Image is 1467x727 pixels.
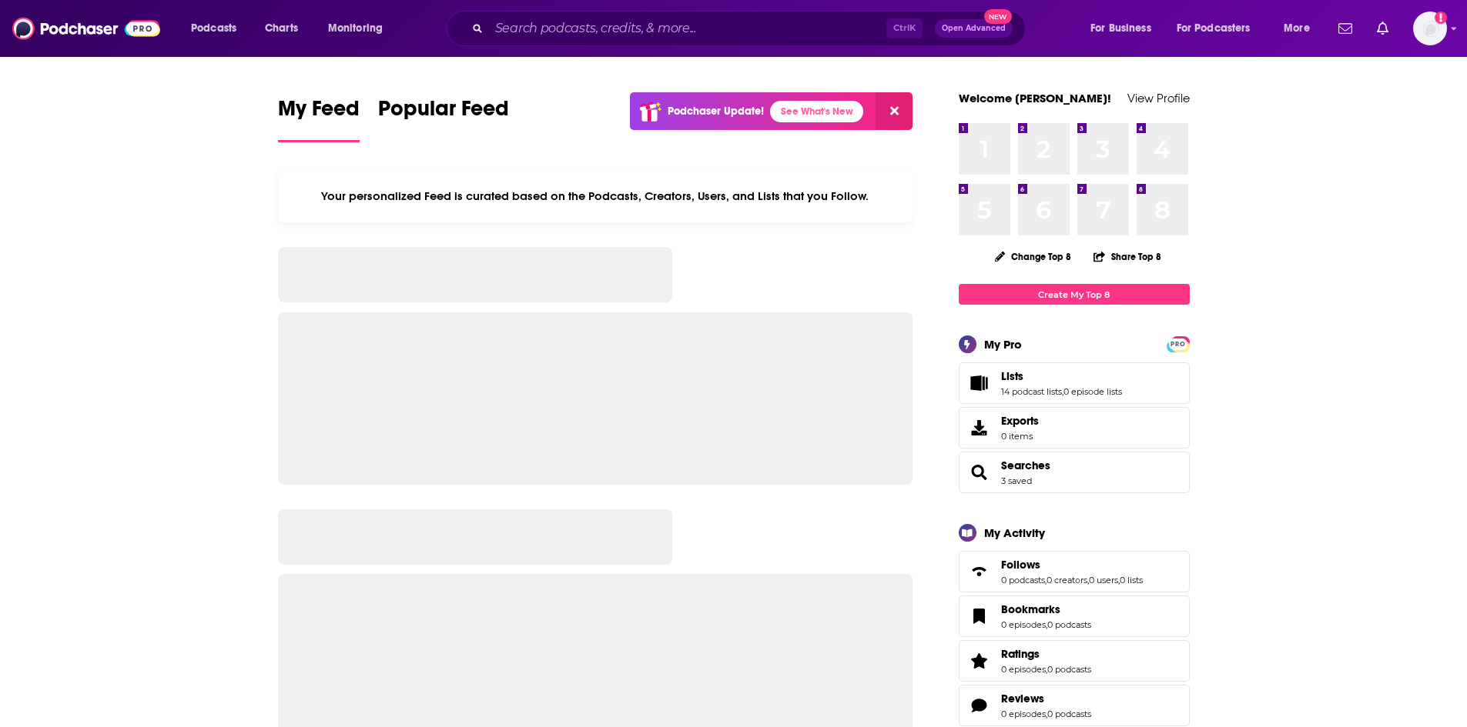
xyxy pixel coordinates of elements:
[942,25,1006,32] span: Open Advanced
[1001,692,1091,705] a: Reviews
[959,685,1190,726] span: Reviews
[986,247,1081,266] button: Change Top 8
[1001,692,1044,705] span: Reviews
[959,595,1190,637] span: Bookmarks
[1001,431,1039,442] span: 0 items
[1001,619,1046,630] a: 0 episodes
[1001,558,1040,572] span: Follows
[378,95,509,142] a: Popular Feed
[668,105,764,118] p: Podchaser Update!
[265,18,298,39] span: Charts
[461,11,1040,46] div: Search podcasts, credits, & more...
[1046,709,1047,719] span: ,
[1273,16,1329,41] button: open menu
[959,91,1111,105] a: Welcome [PERSON_NAME]!
[12,14,160,43] img: Podchaser - Follow, Share and Rate Podcasts
[1046,619,1047,630] span: ,
[964,462,995,483] a: Searches
[770,101,863,122] a: See What's New
[1001,647,1091,661] a: Ratings
[964,605,995,627] a: Bookmarks
[1435,12,1447,24] svg: Add a profile image
[1062,386,1063,397] span: ,
[1001,475,1032,486] a: 3 saved
[378,95,509,131] span: Popular Feed
[317,16,403,41] button: open menu
[1001,575,1045,585] a: 0 podcasts
[1047,709,1091,719] a: 0 podcasts
[1120,575,1143,585] a: 0 lists
[1001,602,1060,616] span: Bookmarks
[1413,12,1447,45] button: Show profile menu
[1001,414,1039,428] span: Exports
[1087,575,1089,585] span: ,
[1001,459,1050,472] a: Searches
[959,640,1190,682] span: Ratings
[1045,575,1047,585] span: ,
[964,561,995,582] a: Follows
[964,695,995,716] a: Reviews
[1127,91,1190,105] a: View Profile
[964,417,995,439] span: Exports
[1001,558,1143,572] a: Follows
[489,16,886,41] input: Search podcasts, credits, & more...
[180,16,256,41] button: open menu
[984,9,1012,24] span: New
[1001,602,1091,616] a: Bookmarks
[984,525,1045,540] div: My Activity
[1284,18,1310,39] span: More
[1047,619,1091,630] a: 0 podcasts
[328,18,383,39] span: Monitoring
[1046,664,1047,675] span: ,
[1332,15,1358,42] a: Show notifications dropdown
[1093,242,1162,272] button: Share Top 8
[1001,386,1062,397] a: 14 podcast lists
[959,452,1190,493] span: Searches
[984,337,1022,352] div: My Pro
[1177,18,1251,39] span: For Podcasters
[1169,338,1187,349] a: PRO
[255,16,307,41] a: Charts
[1413,12,1447,45] img: User Profile
[959,284,1190,305] a: Create My Top 8
[278,170,913,222] div: Your personalized Feed is curated based on the Podcasts, Creators, Users, and Lists that you Follow.
[1090,18,1151,39] span: For Business
[935,19,1013,38] button: Open AdvancedNew
[1371,15,1395,42] a: Show notifications dropdown
[1169,338,1187,350] span: PRO
[964,372,995,394] a: Lists
[1047,575,1087,585] a: 0 creators
[1001,647,1040,661] span: Ratings
[964,650,995,672] a: Ratings
[959,362,1190,404] span: Lists
[959,551,1190,592] span: Follows
[1080,16,1171,41] button: open menu
[1001,709,1046,719] a: 0 episodes
[1413,12,1447,45] span: Logged in as Lydia_Gustafson
[1118,575,1120,585] span: ,
[278,95,360,142] a: My Feed
[959,407,1190,449] a: Exports
[191,18,236,39] span: Podcasts
[278,95,360,131] span: My Feed
[1167,16,1273,41] button: open menu
[1001,369,1023,383] span: Lists
[1047,664,1091,675] a: 0 podcasts
[1001,664,1046,675] a: 0 episodes
[1063,386,1122,397] a: 0 episode lists
[1089,575,1118,585] a: 0 users
[1001,369,1122,383] a: Lists
[886,18,923,38] span: Ctrl K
